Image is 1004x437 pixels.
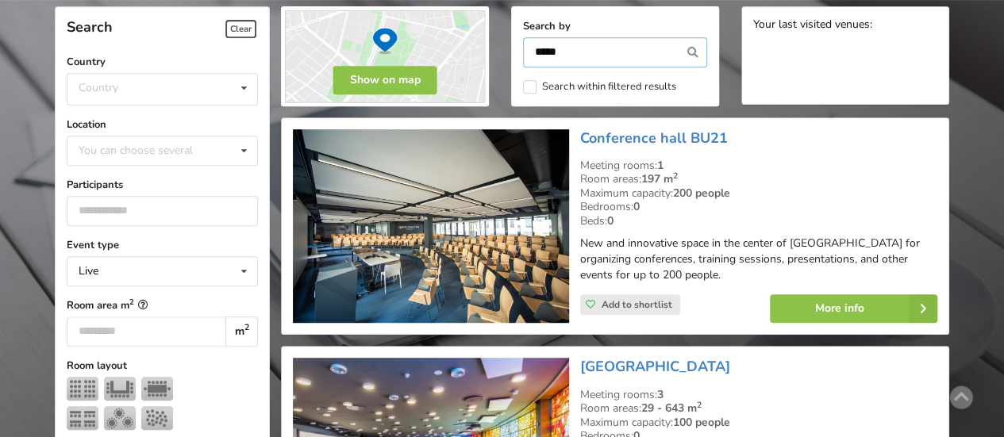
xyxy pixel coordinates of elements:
img: U-shape [104,377,136,401]
div: Maximum capacity: [580,416,937,430]
strong: 100 people [673,415,730,430]
label: Search by [523,18,707,34]
sup: 2 [697,399,702,411]
strong: 0 [633,199,640,214]
img: Conference room | Riga | Conference hall BU21 [293,129,568,324]
label: Search within filtered results [523,80,675,94]
div: Your last visited venues: [753,18,937,33]
p: New and innovative space in the center of [GEOGRAPHIC_DATA] for organizing conferences, training ... [580,236,937,283]
strong: 0 [607,213,614,228]
label: Event type [67,237,258,253]
a: Conference hall BU21 [580,128,728,148]
sup: 2 [129,297,134,307]
img: Banquet [104,406,136,430]
div: Live [79,266,98,277]
sup: 2 [244,321,249,333]
label: Country [67,54,258,70]
a: [GEOGRAPHIC_DATA] [580,357,730,376]
div: m [225,316,258,347]
div: Maximum capacity: [580,186,937,201]
button: Show on map [333,66,437,94]
span: Clear [225,20,256,38]
img: Reception [141,406,173,430]
strong: 29 - 643 m [641,401,702,416]
div: Room areas: [580,172,937,186]
img: Theater [67,377,98,401]
strong: 1 [657,158,664,173]
sup: 2 [673,170,678,182]
img: Show on map [281,6,489,106]
div: Bedrooms: [580,200,937,214]
div: You can choose several [75,141,229,159]
span: Add to shortlist [602,298,672,311]
div: Beds: [580,214,937,228]
div: Meeting rooms: [580,388,937,402]
a: More info [770,294,937,323]
div: Country [79,81,118,94]
strong: 197 m [641,171,678,186]
label: Room layout [67,358,258,374]
label: Room area m [67,297,258,313]
div: Meeting rooms: [580,159,937,173]
strong: 3 [657,387,664,402]
label: Location [67,117,258,132]
label: Participants [67,177,258,193]
span: Search [67,17,113,36]
div: Room areas: [580,401,937,416]
strong: 200 people [673,186,730,201]
img: Classroom [67,406,98,430]
img: Boardroom [141,377,173,401]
